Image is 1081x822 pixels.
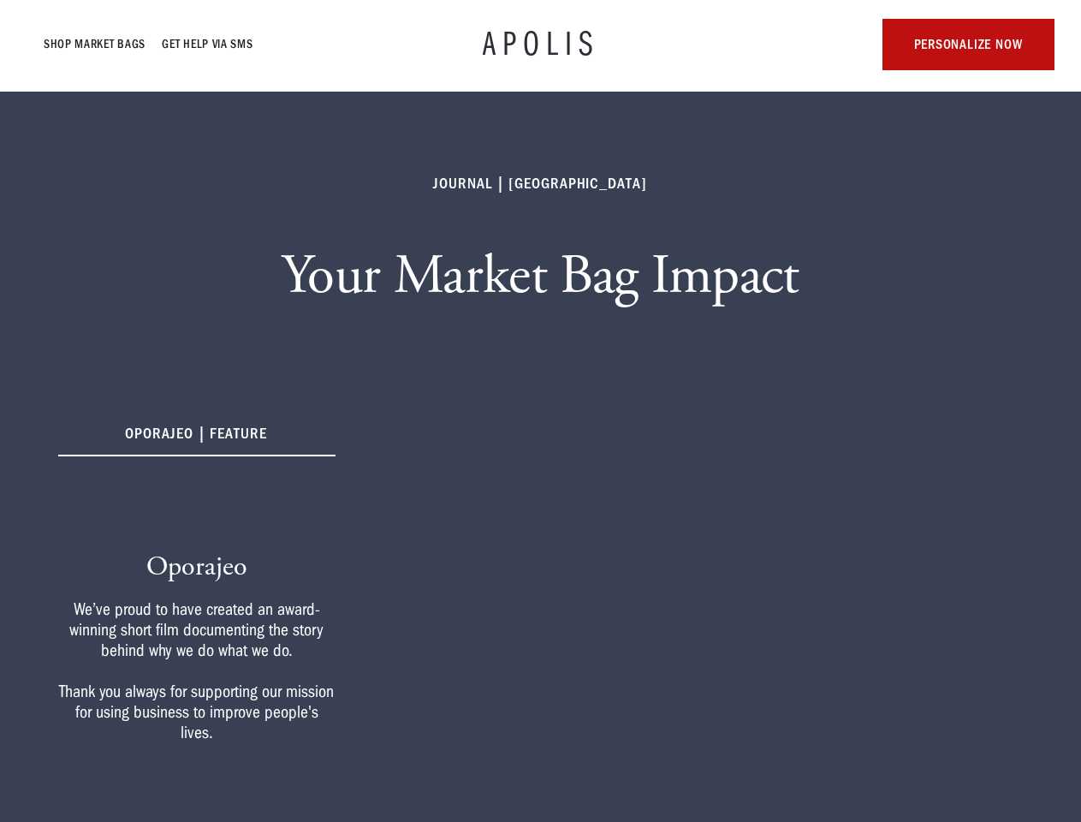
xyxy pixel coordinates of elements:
h6: Journal | [GEOGRAPHIC_DATA] [434,174,646,194]
a: Shop Market bags [45,34,146,55]
h1: Your Market Bag Impact [282,242,799,311]
a: GET HELP VIA SMS [163,34,253,55]
div: We’ve proud to have created an award-winning short film documenting the story behind why we do wh... [58,599,336,743]
iframe: OPORAJEO - Survivors of the Largest Humanitarian Garment Crisis [377,393,1054,774]
a: personalize now [882,19,1054,70]
h3: Oporajeo [58,550,336,584]
a: APOLIS [483,27,599,62]
h6: oporajeo | FEATURE [58,424,336,456]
